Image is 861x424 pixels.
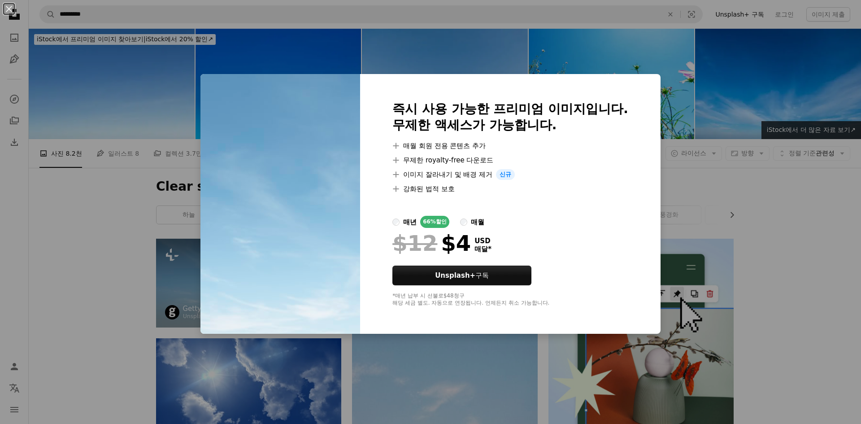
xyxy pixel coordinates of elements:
div: 66% 할인 [420,216,449,228]
input: 매월 [460,219,467,226]
div: 매년 [403,217,417,227]
img: premium_photo-1727730047398-49766e915c1d [200,74,360,334]
li: 강화된 법적 보호 [392,184,628,194]
div: $4 [392,232,471,255]
span: USD [474,237,491,245]
strong: Unsplash+ [435,271,475,280]
span: $12 [392,232,437,255]
li: 매월 회원 전용 콘텐츠 추가 [392,140,628,151]
li: 무제한 royalty-free 다운로드 [392,155,628,166]
div: 매월 [471,217,484,227]
h2: 즉시 사용 가능한 프리미엄 이미지입니다. 무제한 액세스가 가능합니다. [392,101,628,133]
button: Unsplash+구독 [392,266,531,285]
span: 신규 [496,169,515,180]
input: 매년66%할인 [392,219,400,226]
div: *매년 납부 시 선불로 $48 청구 해당 세금 별도. 자동으로 연장됩니다. 언제든지 취소 가능합니다. [392,293,628,307]
li: 이미지 잘라내기 및 배경 제거 [392,169,628,180]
